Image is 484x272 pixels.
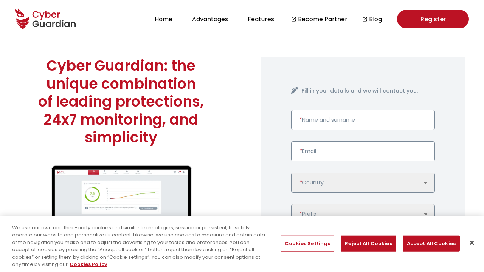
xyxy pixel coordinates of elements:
button: Advantages [190,14,230,24]
a: Become Partner [298,14,347,24]
button: Home [152,14,175,24]
h1: Cyber Guardian: the unique combination of leading protections, 24x7 monitoring, and simplicity [38,57,204,147]
a: Blog [369,14,382,24]
h4: Fill in your details and we will contact you: [302,87,435,95]
button: Close [464,235,480,251]
button: Accept All Cookies [403,236,460,252]
button: Reject All Cookies [341,236,396,252]
div: We use our own and third-party cookies and similar technologies, session or persistent, to safely... [12,224,266,268]
button: Cookies Settings, Opens the preference center dialog [281,236,334,252]
a: Register [397,10,469,28]
img: cyberguardian-home [38,165,204,260]
button: Features [245,14,276,24]
a: More information about your privacy, opens in a new tab [70,261,107,268]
